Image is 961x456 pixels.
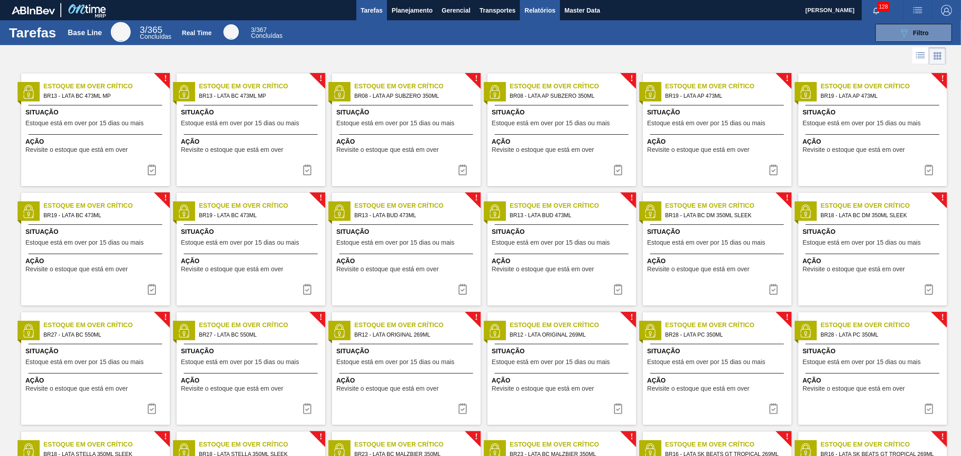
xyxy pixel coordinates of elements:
span: Estoque em Over Crítico [821,320,947,330]
button: icon-task complete [607,400,629,418]
span: ! [319,314,322,321]
span: Situação [26,108,168,117]
span: Estoque em Over Crítico [665,440,792,449]
span: ! [941,75,944,82]
button: icon-task complete [296,400,318,418]
span: Situação [337,227,478,237]
span: ! [786,195,788,201]
img: icon-task complete [146,164,157,175]
span: BR18 - LATA BC DM 350ML SLEEK [665,210,784,220]
img: status [177,85,191,99]
span: Situação [803,227,945,237]
img: status [22,324,35,337]
img: status [488,324,501,337]
div: Base Line [111,22,131,42]
span: Gerencial [442,5,471,16]
span: ! [630,314,633,321]
span: Revisite o estoque que está em over [181,266,283,273]
span: Situação [803,108,945,117]
span: ! [786,314,788,321]
span: Situação [181,227,323,237]
img: icon-task complete [924,284,934,295]
span: Estoque em Over Crítico [821,440,947,449]
div: Real Time [223,24,239,40]
span: ! [475,433,478,440]
span: Estoque está em over por 15 dias ou mais [803,120,921,127]
span: / 365 [140,25,162,35]
span: Estoque em Over Crítico [355,320,481,330]
button: icon-task complete [296,161,318,179]
span: Estoque está em over por 15 dias ou mais [803,359,921,365]
span: Ação [647,376,789,385]
div: Completar tarefa: 30357817 [452,280,474,298]
span: Estoque em Over Crítico [355,440,481,449]
img: status [332,205,346,218]
span: Ação [803,256,945,266]
span: Estoque está em over por 15 dias ou mais [647,359,765,365]
span: Situação [26,227,168,237]
span: Estoque em Over Crítico [821,201,947,210]
span: Revisite o estoque que está em over [26,385,128,392]
div: Completar tarefa: 30357821 [918,400,940,418]
span: Tarefas [361,5,383,16]
span: ! [164,75,167,82]
span: Estoque está em over por 15 dias ou mais [26,239,144,246]
span: BR13 - LATA BC 473ML MP [199,91,318,101]
span: Situação [647,227,789,237]
h1: Tarefas [9,27,56,38]
span: Estoque em Over Crítico [44,201,170,210]
span: / 367 [251,26,267,33]
button: icon-task complete [763,161,784,179]
span: Ação [181,137,323,146]
span: ! [475,314,478,321]
span: Revisite o estoque que está em over [26,266,128,273]
button: icon-task complete [141,400,163,418]
span: Estoque em Over Crítico [821,82,947,91]
span: ! [475,195,478,201]
span: Situação [492,347,634,356]
span: BR27 - LATA BC 550ML [199,330,318,340]
span: Concluídas [251,32,282,39]
div: Base Line [140,26,171,40]
span: Ação [647,137,789,146]
span: Estoque em Over Crítico [510,201,636,210]
span: Estoque em Over Crítico [510,320,636,330]
button: icon-task complete [296,280,318,298]
span: Estoque está em over por 15 dias ou mais [647,120,765,127]
div: Completar tarefa: 30357815 [763,161,784,179]
div: Visão em Cards [929,47,946,64]
span: Situação [492,227,634,237]
span: BR13 - LATA BUD 473ML [355,210,474,220]
img: status [799,85,812,99]
div: Completar tarefa: 30357816 [296,280,318,298]
span: Estoque está em over por 15 dias ou mais [492,120,610,127]
button: Notificações [862,4,891,17]
span: BR12 - LATA ORIGINAL 269ML [355,330,474,340]
button: icon-task complete [918,161,940,179]
div: Completar tarefa: 30357818 [918,280,940,298]
div: Completar tarefa: 30357821 [763,400,784,418]
span: Situação [647,347,789,356]
span: Situação [492,108,634,117]
span: ! [630,433,633,440]
img: icon-task complete [146,403,157,414]
img: icon-task complete [924,164,934,175]
span: Estoque em Over Crítico [199,201,325,210]
button: icon-task complete [452,161,474,179]
img: icon-task complete [768,284,779,295]
span: Relatórios [524,5,555,16]
span: ! [164,195,167,201]
span: Revisite o estoque que está em over [337,385,439,392]
img: status [177,205,191,218]
div: Completar tarefa: 30357820 [452,400,474,418]
span: Revisite o estoque que está em over [337,146,439,153]
button: Filtro [875,24,952,42]
img: icon-task complete [146,284,157,295]
span: Situação [181,347,323,356]
span: Estoque está em over por 15 dias ou mais [26,120,144,127]
span: 128 [877,2,890,12]
span: Estoque em Over Crítico [355,82,481,91]
span: Ação [337,137,478,146]
img: status [22,85,35,99]
button: icon-task complete [918,280,940,298]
